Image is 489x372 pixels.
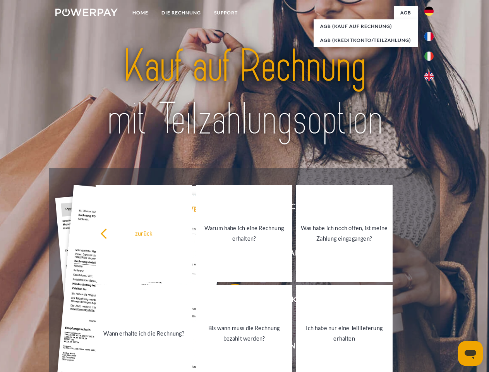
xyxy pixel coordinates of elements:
a: SUPPORT [208,6,244,20]
a: AGB (Kreditkonto/Teilzahlung) [314,33,418,47]
div: zurück [100,228,187,238]
div: Wann erhalte ich die Rechnung? [100,328,187,338]
img: it [424,52,434,61]
div: Was habe ich noch offen, ist meine Zahlung eingegangen? [301,223,388,244]
img: title-powerpay_de.svg [74,37,415,148]
div: Warum habe ich eine Rechnung erhalten? [201,223,288,244]
a: Home [126,6,155,20]
div: Bis wann muss die Rechnung bezahlt werden? [201,323,288,344]
div: Ich habe nur eine Teillieferung erhalten [301,323,388,344]
a: AGB (Kauf auf Rechnung) [314,19,418,33]
img: logo-powerpay-white.svg [55,9,118,16]
iframe: Schaltfläche zum Öffnen des Messaging-Fensters [458,341,483,366]
img: en [424,72,434,81]
a: DIE RECHNUNG [155,6,208,20]
img: de [424,7,434,16]
a: Was habe ich noch offen, ist meine Zahlung eingegangen? [296,185,393,282]
a: agb [394,6,418,20]
img: fr [424,32,434,41]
